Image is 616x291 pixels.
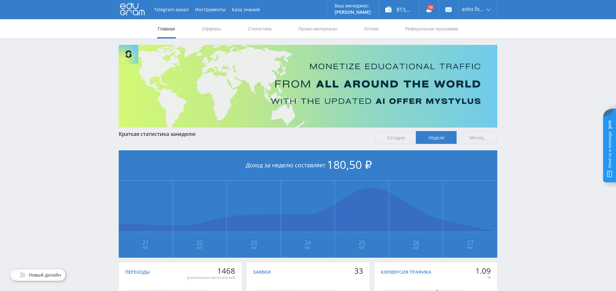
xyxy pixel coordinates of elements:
[389,240,443,245] span: 26
[389,245,443,250] span: Авг
[381,270,431,275] div: Конверсия трафика
[405,19,459,38] a: Реферальная программа
[298,19,338,38] a: Промо-материалы
[247,19,272,38] a: Статистика
[187,275,235,280] div: уникальных посетителей
[119,245,172,250] span: Авг
[327,157,372,172] span: 180,50 ₽
[119,150,497,181] div: Доход за неделю составляет
[173,240,227,245] span: 22
[187,266,235,275] div: 1468
[281,245,335,250] span: Авг
[354,266,363,275] div: 33
[201,19,222,38] a: Офферы
[375,131,416,144] span: Сегодня
[227,245,280,250] span: Авг
[253,270,271,275] div: Заявки
[157,19,175,38] a: Главная
[475,266,491,275] div: 1.09
[227,240,280,245] span: 23
[176,130,196,137] span: неделю
[125,270,150,275] div: Переходы
[416,131,457,144] span: Неделя
[475,275,491,280] div: %
[462,6,484,12] span: avito.formulatraffica26
[363,19,379,38] a: Потоки
[281,240,335,245] span: 24
[335,3,371,8] p: Ваш менеджер:
[443,245,497,250] span: Авг
[457,131,497,144] span: Месяц
[173,245,227,250] span: Авг
[119,45,497,128] img: Banner
[29,272,61,278] span: Новый дизайн
[335,240,389,245] span: 25
[335,245,389,250] span: Авг
[443,240,497,245] span: 27
[335,10,371,15] p: [PERSON_NAME]
[119,240,172,245] span: 21
[119,131,369,137] div: Краткая статистика за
